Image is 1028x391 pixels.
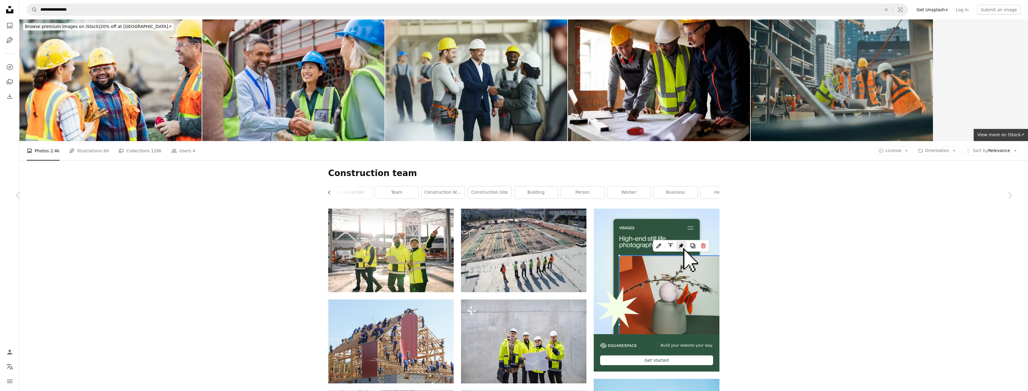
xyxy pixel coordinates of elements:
span: 128k [151,147,162,154]
img: Greeting at construction site! [385,19,567,141]
a: Explore [4,61,16,73]
a: Download History [4,90,16,102]
a: construction [329,186,372,199]
a: building [514,186,558,199]
span: Relevance [973,148,1010,154]
span: License [886,148,902,153]
a: Users 4 [171,141,195,161]
a: seven construction workers standing on white field [461,247,586,253]
a: Log in / Sign up [4,346,16,358]
span: Sort by [973,148,988,153]
button: Sort byRelevance [962,146,1021,156]
a: Log in [952,5,972,15]
a: A group of engineers standing outdoors on construction site, working. [328,247,454,253]
span: View more on iStock ↗ [977,132,1024,137]
span: 4 [193,147,195,154]
button: Visual search [893,4,908,16]
a: Browse premium images on iStock|20% off at [GEOGRAPHIC_DATA]↗ [19,19,177,34]
a: Photos [4,19,16,32]
a: people building structure during daytime [328,338,454,344]
img: Three multi-ethnic construction workers chatting [19,19,202,141]
button: Language [4,361,16,373]
a: Illustrations [4,34,16,46]
img: file-1606177908946-d1eed1cbe4f5image [600,343,637,348]
a: Build your website your way.Get started [594,209,719,372]
button: scroll list to the left [328,186,335,199]
a: View more on iStock↗ [974,129,1028,141]
a: helmet [700,186,744,199]
a: A group of engineers standing against concrete wall on construction site, holding blueprints. Cop... [461,338,586,344]
a: Illustrations 84 [69,141,109,161]
a: person [561,186,604,199]
img: Construction worker shaking hands with foreman [202,19,384,141]
a: Collections [4,76,16,88]
div: Get started [600,355,713,365]
img: Female Civil Engineer Using a Laptop Computer and Talking with General Workers at a Residential B... [751,19,933,141]
a: construction workers [422,186,465,199]
button: Menu [4,375,16,387]
a: Next [992,166,1028,225]
a: worker [607,186,651,199]
button: License [875,146,912,156]
a: construction site [468,186,511,199]
span: 84 [104,147,109,154]
img: Engineer and construction workers discussing the blueprint project at the construction site [568,19,750,141]
img: A group of engineers standing against concrete wall on construction site, holding blueprints. Cop... [461,299,586,383]
button: Clear [879,4,893,16]
img: people building structure during daytime [328,299,454,383]
h1: Construction team [328,168,719,179]
span: Browse premium images on iStock | [25,24,100,29]
span: Build your website your way. [661,343,713,348]
img: seven construction workers standing on white field [461,209,586,292]
span: Orientation [925,148,949,153]
img: file-1723602894256-972c108553a7image [594,209,719,334]
span: 20% off at [GEOGRAPHIC_DATA] ↗ [25,24,172,29]
a: business [654,186,697,199]
img: A group of engineers standing outdoors on construction site, working. [328,209,454,292]
form: Find visuals sitewide [27,4,908,16]
a: Get Unsplash+ [913,5,952,15]
a: team [375,186,418,199]
a: Collections 128k [118,141,162,161]
button: Search Unsplash [27,4,37,16]
button: Orientation [914,146,960,156]
button: Submit an image [977,5,1021,15]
